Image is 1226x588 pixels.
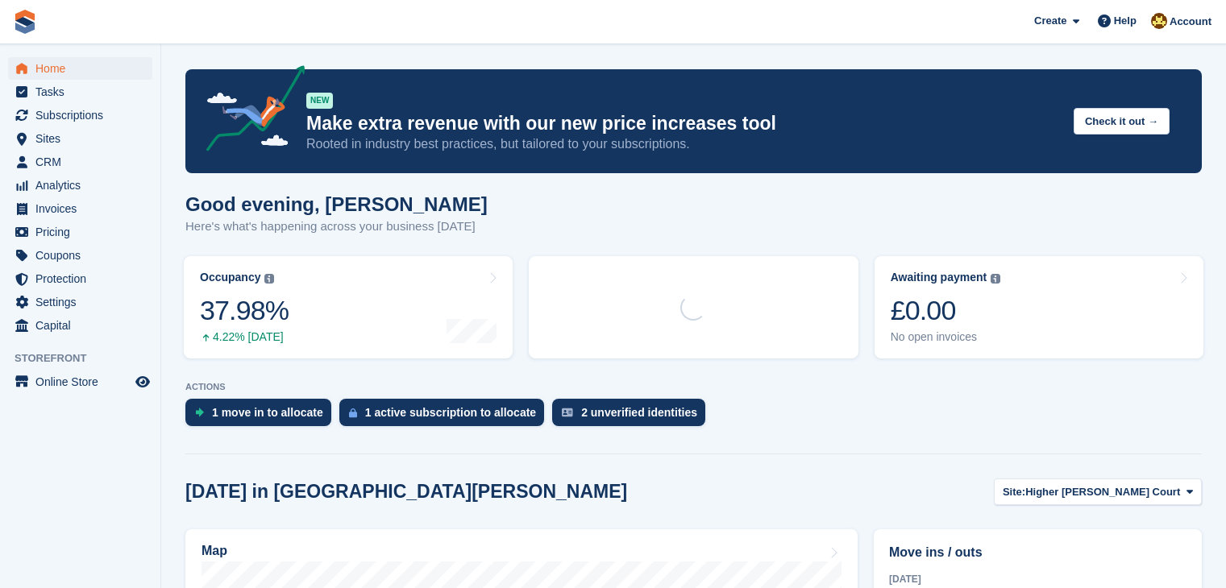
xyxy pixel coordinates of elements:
[8,291,152,313] a: menu
[875,256,1203,358] a: Awaiting payment £0.00 No open invoices
[1151,13,1167,29] img: Damian Pope
[184,256,513,358] a: Occupancy 37.98% 4.22% [DATE]
[306,135,1061,153] p: Rooted in industry best practices, but tailored to your subscriptions.
[35,104,132,126] span: Subscriptions
[1034,13,1066,29] span: Create
[8,244,152,267] a: menu
[35,151,132,173] span: CRM
[133,372,152,391] a: Preview store
[8,151,152,173] a: menu
[200,294,289,327] div: 37.98%
[35,197,132,220] span: Invoices
[193,65,305,157] img: price-adjustments-announcement-icon-8257ccfd72463d97f412b2fc003d46551f7dbcb40ab6d574587a9cd5c0d94...
[35,127,132,150] span: Sites
[264,274,274,284] img: icon-info-grey-7440780725fd019a000dd9b08b2336e03edf1995a4989e88bcd33f0948082b44.svg
[1003,484,1025,500] span: Site:
[1025,484,1180,500] span: Higher [PERSON_NAME] Court
[15,350,160,366] span: Storefront
[35,314,132,337] span: Capital
[991,274,1000,284] img: icon-info-grey-7440780725fd019a000dd9b08b2336e03edf1995a4989e88bcd33f0948082b44.svg
[185,481,627,503] h2: [DATE] in [GEOGRAPHIC_DATA][PERSON_NAME]
[8,267,152,290] a: menu
[185,399,339,434] a: 1 move in to allocate
[889,572,1187,586] div: [DATE]
[200,330,289,344] div: 4.22% [DATE]
[891,330,1001,344] div: No open invoices
[1074,108,1170,135] button: Check it out →
[562,408,573,417] img: verify_identity-adf6edd0f0f0b5bbfe63781bf79b02c33cf7c696d77639b501bdc392416b5a36.svg
[339,399,552,434] a: 1 active subscription to allocate
[889,543,1187,562] h2: Move ins / outs
[195,408,204,417] img: move_ins_to_allocate_icon-fdf77a2bb77ea45bf5b3d319d69a93e2d87916cf1d5bf7949dd705db3b84f3ca.svg
[212,406,323,419] div: 1 move in to allocate
[349,408,357,418] img: active_subscription_to_allocate_icon-d502201f5373d7db506a760aba3b589e785aa758c864c3986d89f69b8ff3...
[35,57,132,80] span: Home
[552,399,713,434] a: 2 unverified identities
[35,81,132,103] span: Tasks
[13,10,37,34] img: stora-icon-8386f47178a22dfd0bd8f6a31ec36ba5ce8667c1dd55bd0f319d3a0aa187defe.svg
[1114,13,1137,29] span: Help
[8,104,152,126] a: menu
[994,478,1202,505] button: Site: Higher [PERSON_NAME] Court
[35,221,132,243] span: Pricing
[8,127,152,150] a: menu
[365,406,536,419] div: 1 active subscription to allocate
[891,294,1001,327] div: £0.00
[35,244,132,267] span: Coupons
[8,174,152,197] a: menu
[35,267,132,290] span: Protection
[35,174,132,197] span: Analytics
[1170,14,1211,30] span: Account
[8,314,152,337] a: menu
[202,544,227,558] h2: Map
[891,271,987,284] div: Awaiting payment
[8,371,152,393] a: menu
[35,291,132,313] span: Settings
[185,217,488,236] p: Here's what's happening across your business [DATE]
[8,221,152,243] a: menu
[8,197,152,220] a: menu
[8,81,152,103] a: menu
[306,93,333,109] div: NEW
[581,406,697,419] div: 2 unverified identities
[35,371,132,393] span: Online Store
[8,57,152,80] a: menu
[306,112,1061,135] p: Make extra revenue with our new price increases tool
[200,271,260,284] div: Occupancy
[185,382,1202,392] p: ACTIONS
[185,193,488,215] h1: Good evening, [PERSON_NAME]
